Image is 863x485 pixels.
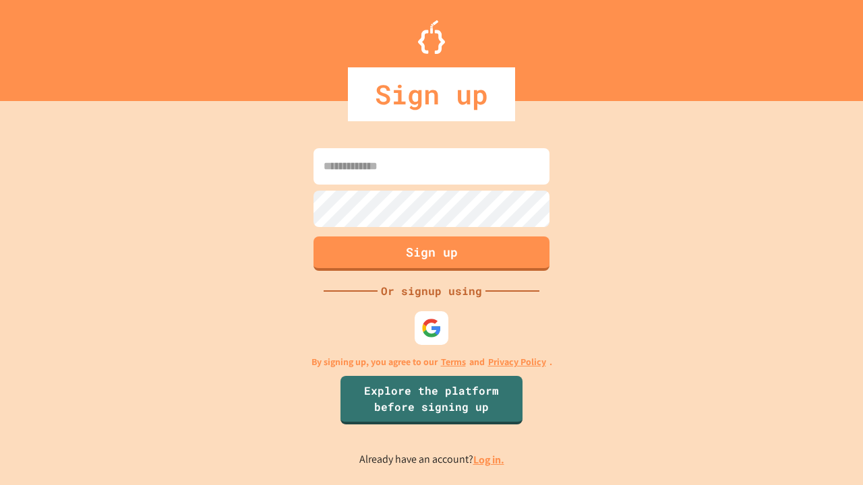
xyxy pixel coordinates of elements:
[421,318,442,338] img: google-icon.svg
[359,451,504,468] p: Already have an account?
[314,236,549,271] button: Sign up
[441,355,466,369] a: Terms
[340,376,523,424] a: Explore the platform before signing up
[348,67,515,121] div: Sign up
[488,355,546,369] a: Privacy Policy
[473,453,504,467] a: Log in.
[418,20,445,54] img: Logo.svg
[378,283,485,299] div: Or signup using
[311,355,552,369] p: By signing up, you agree to our and .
